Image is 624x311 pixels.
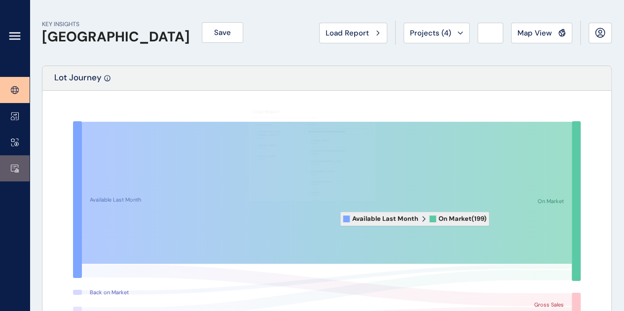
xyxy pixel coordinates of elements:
[42,20,190,29] p: KEY INSIGHTS
[202,22,243,43] button: Save
[404,23,470,43] button: Projects (4)
[319,23,387,43] button: Load Report
[410,28,451,38] span: Projects ( 4 )
[326,28,369,38] span: Load Report
[214,28,231,37] span: Save
[517,28,552,38] span: Map View
[54,72,102,90] p: Lot Journey
[511,23,572,43] button: Map View
[42,29,190,45] h1: [GEOGRAPHIC_DATA]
